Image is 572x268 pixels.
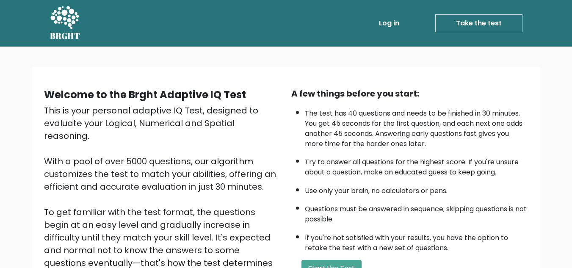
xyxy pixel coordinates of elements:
a: BRGHT [50,3,80,43]
li: The test has 40 questions and needs to be finished in 30 minutes. You get 45 seconds for the firs... [305,104,528,149]
li: Try to answer all questions for the highest score. If you're unsure about a question, make an edu... [305,153,528,177]
h5: BRGHT [50,31,80,41]
b: Welcome to the Brght Adaptive IQ Test [44,88,246,102]
a: Log in [376,15,403,32]
a: Take the test [435,14,522,32]
div: A few things before you start: [291,87,528,100]
li: Questions must be answered in sequence; skipping questions is not possible. [305,200,528,224]
li: Use only your brain, no calculators or pens. [305,182,528,196]
li: If you're not satisfied with your results, you have the option to retake the test with a new set ... [305,229,528,253]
